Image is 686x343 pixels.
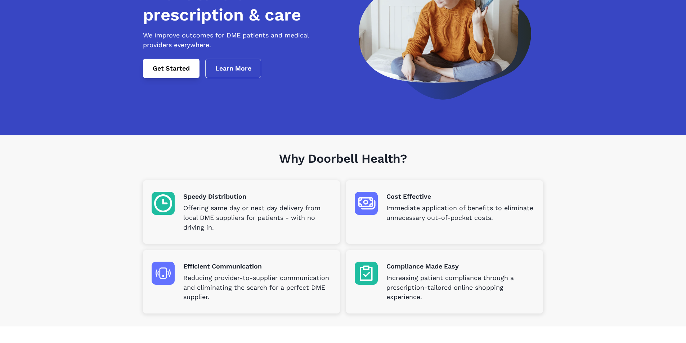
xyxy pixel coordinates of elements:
p: Increasing patient compliance through a prescription-tailored online shopping experience. [386,273,534,302]
p: We improve outcomes for DME patients and medical providers everywhere. [143,31,339,50]
h1: Why Doorbell Health? [143,152,543,181]
img: Speedy Distribution icon [152,192,175,215]
a: Get Started [143,59,199,78]
a: Learn More [205,59,261,78]
p: Immediate application of benefits to eliminate unnecessary out-of-pocket costs. [386,203,534,223]
p: Compliance Made Easy [386,262,534,271]
img: Efficient Communication icon [152,262,175,285]
p: Offering same day or next day delivery from local DME suppliers for patients - with no driving in. [183,203,331,233]
p: Reducing provider-to-supplier communication and eliminating the search for a perfect DME supplier. [183,273,331,302]
p: Efficient Communication [183,262,331,271]
img: Compliance Made Easy icon [355,262,378,285]
img: Cost Effective icon [355,192,378,215]
p: Speedy Distribution [183,192,331,202]
p: Cost Effective [386,192,534,202]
